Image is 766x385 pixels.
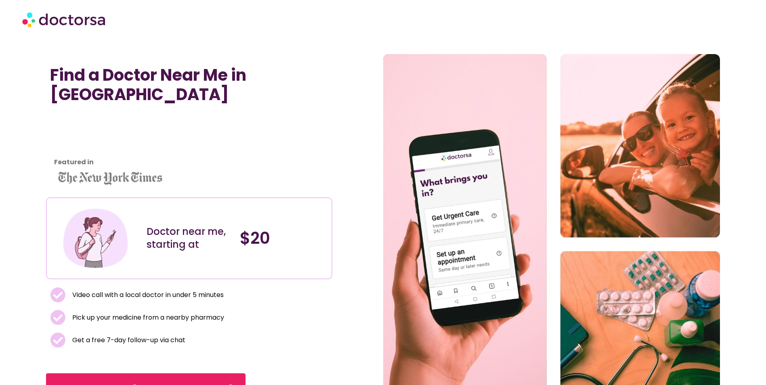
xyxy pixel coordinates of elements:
strong: Featured in [54,157,94,167]
div: Doctor near me, starting at [147,225,232,251]
span: Video call with a local doctor in under 5 minutes [70,289,224,301]
img: Illustration depicting a young woman in a casual outfit, engaged with her smartphone. She has a p... [61,204,130,272]
h1: Find a Doctor Near Me in [GEOGRAPHIC_DATA] [50,65,328,104]
span: Get a free 7-day follow-up via chat [70,335,185,346]
iframe: Customer reviews powered by Trustpilot [50,112,123,173]
span: Pick up your medicine from a nearby pharmacy [70,312,224,323]
h4: $20 [240,228,325,248]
